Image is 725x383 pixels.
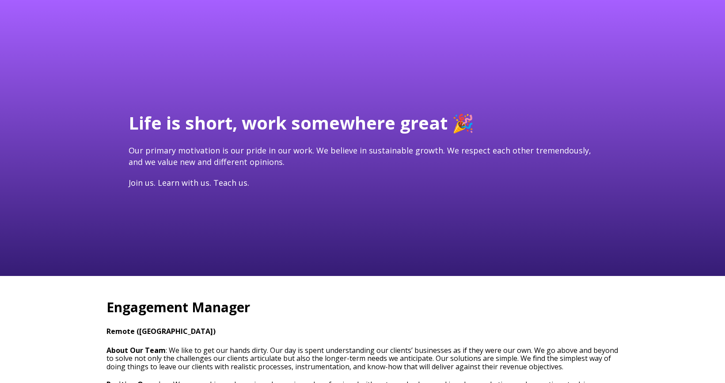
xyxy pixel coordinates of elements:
[106,298,619,317] h2: Engagement Manager
[129,111,474,135] span: Life is short, work somewhere great 🎉
[129,145,591,167] span: Our primary motivation is our pride in our work. We believe in sustainable growth. We respect eac...
[129,177,249,188] span: Join us. Learn with us. Teach us.
[106,346,619,371] h3: : We like to get our hands dirty. Our day is spent understanding our clients’ businesses as if th...
[106,345,166,355] strong: About Our Team
[106,326,216,336] strong: Remote ([GEOGRAPHIC_DATA])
